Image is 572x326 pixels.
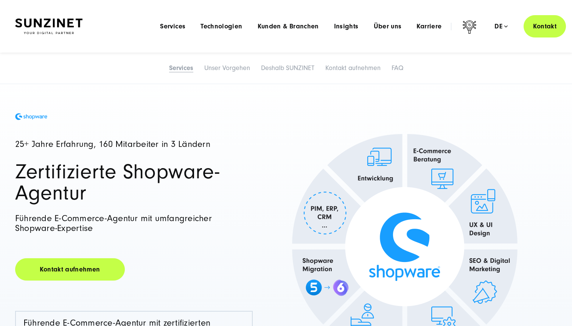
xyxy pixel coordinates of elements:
a: Kontakt aufnehmen [15,258,125,281]
h1: Zertifizierte Shopware-Agentur [15,161,253,204]
a: Unser Vorgehen [204,64,250,72]
div: de [494,23,508,30]
h4: 25+ Jahre Erfahrung, 160 Mitarbeiter in 3 Ländern [15,140,253,149]
a: Technologien [201,23,242,30]
a: FAQ [392,64,403,72]
a: Insights [334,23,359,30]
a: Kontakt aufnehmen [325,64,381,72]
h2: Führende E-Commerce-Agentur mit umfangreicher Shopware-Expertise [15,214,253,234]
a: Über uns [374,23,402,30]
a: Karriere [417,23,441,30]
a: Deshalb SUNZINET [261,64,314,72]
img: SUNZINET Full Service Digital Agentur [15,19,82,34]
a: Kontakt [524,15,566,37]
a: Services [160,23,185,30]
a: Kunden & Branchen [258,23,319,30]
img: Shopware Agentur Logo blau [15,113,47,120]
a: Services [169,64,193,72]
